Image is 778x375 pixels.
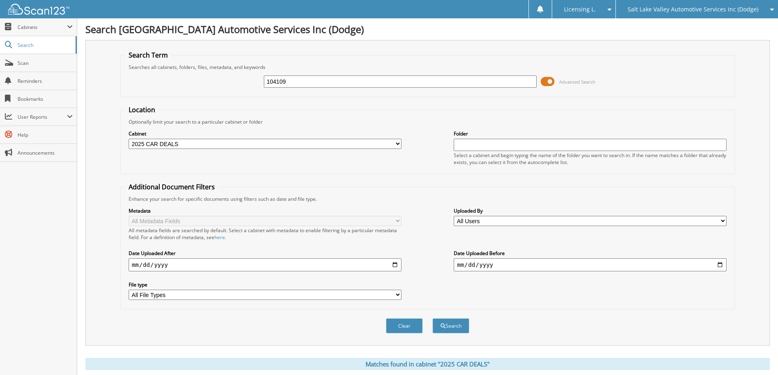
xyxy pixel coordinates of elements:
span: User Reports [18,113,67,120]
label: Date Uploaded Before [454,250,727,257]
legend: Search Term [125,51,172,60]
span: Licensing L. [564,7,596,12]
div: Matches found in cabinet "2025 CAR DEALS" [85,358,770,370]
div: All metadata fields are searched by default. Select a cabinet with metadata to enable filtering b... [129,227,401,241]
div: Searches all cabinets, folders, files, metadata, and keywords [125,64,731,71]
input: end [454,258,727,271]
span: Scan [18,60,73,67]
span: Cabinets [18,24,67,31]
label: Uploaded By [454,207,727,214]
span: Bookmarks [18,95,73,102]
label: Date Uploaded After [129,250,401,257]
div: Optionally limit your search to a particular cabinet or folder [125,118,731,125]
div: Select a cabinet and begin typing the name of the folder you want to search in. If the name match... [454,152,727,166]
a: here [214,234,225,241]
input: start [129,258,401,271]
button: Search [432,318,469,333]
span: Announcements [18,149,73,156]
span: Search [18,42,71,49]
label: Metadata [129,207,401,214]
legend: Additional Document Filters [125,182,219,191]
img: scan123-logo-white.svg [8,4,69,15]
span: Reminders [18,78,73,84]
label: Cabinet [129,130,401,137]
div: Enhance your search for specific documents using filters such as date and file type. [125,195,731,202]
label: Folder [454,130,727,137]
span: Salt Lake Valley Automotive Services Inc (Dodge) [628,7,758,12]
button: Clear [386,318,423,333]
span: Help [18,131,73,138]
legend: Location [125,105,159,114]
span: Advanced Search [559,79,595,85]
h1: Search [GEOGRAPHIC_DATA] Automotive Services Inc (Dodge) [85,22,770,36]
label: File type [129,281,401,288]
